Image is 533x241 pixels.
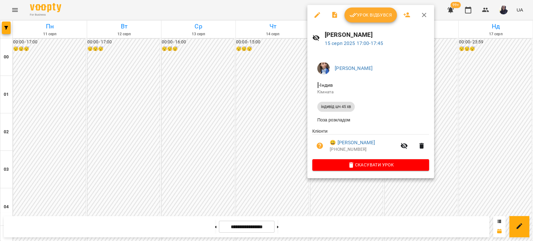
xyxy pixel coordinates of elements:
p: [PHONE_NUMBER] [330,146,397,153]
a: [PERSON_NAME] [335,65,373,71]
button: Візит ще не сплачено. Додати оплату? [312,138,327,153]
ul: Клієнти [312,128,429,159]
a: 😀 [PERSON_NAME] [330,139,375,146]
p: Кімната [317,89,424,95]
h6: [PERSON_NAME] [325,30,429,40]
span: - Індив [317,82,334,88]
li: Поза розкладом [312,114,429,125]
span: Урок відбувся [349,11,392,19]
button: Урок відбувся [344,7,397,22]
span: Скасувати Урок [317,161,424,169]
img: 727e98639bf378bfedd43b4b44319584.jpeg [317,62,330,75]
button: Скасувати Урок [312,159,429,170]
a: 15 серп 2025 17:00-17:45 [325,40,383,46]
span: індивід шч 45 хв [317,104,355,110]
